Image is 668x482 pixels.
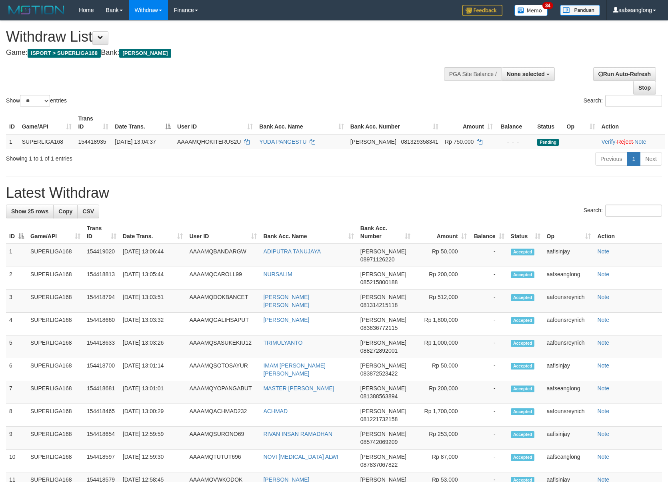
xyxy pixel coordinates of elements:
[360,248,406,255] span: [PERSON_NAME]
[584,95,662,107] label: Search:
[360,385,406,392] span: [PERSON_NAME]
[360,347,398,354] span: Copy 088272892001 to clipboard
[6,335,27,358] td: 5
[360,271,406,277] span: [PERSON_NAME]
[27,450,84,472] td: SUPERLIGA168
[360,317,406,323] span: [PERSON_NAME]
[6,29,437,45] h1: Withdraw List
[511,317,535,324] span: Accepted
[360,454,406,460] span: [PERSON_NAME]
[544,404,594,427] td: aafounsreynich
[360,370,398,377] span: Copy 083872523422 to clipboard
[6,358,27,381] td: 6
[84,427,120,450] td: 154418654
[6,95,67,107] label: Show entries
[617,139,633,145] a: Reject
[120,358,186,381] td: [DATE] 13:01:14
[542,2,553,9] span: 34
[597,248,609,255] a: Note
[360,339,406,346] span: [PERSON_NAME]
[598,134,665,149] td: · ·
[27,221,84,244] th: Game/API: activate to sort column ascending
[445,139,474,145] span: Rp 750.000
[112,111,174,134] th: Date Trans.: activate to sort column descending
[414,381,470,404] td: Rp 200,000
[597,408,609,414] a: Note
[470,450,508,472] td: -
[6,450,27,472] td: 10
[511,294,535,301] span: Accepted
[19,134,75,149] td: SUPERLIGA168
[502,67,555,81] button: None selected
[6,313,27,335] td: 4
[584,205,662,217] label: Search:
[263,339,302,346] a: TRIMULYANTO
[360,325,398,331] span: Copy 083836772115 to clipboard
[511,431,535,438] span: Accepted
[499,138,531,146] div: - - -
[360,462,398,468] span: Copy 087837067822 to clipboard
[360,362,406,369] span: [PERSON_NAME]
[120,244,186,267] td: [DATE] 13:06:44
[470,290,508,313] td: -
[6,267,27,290] td: 2
[6,244,27,267] td: 1
[174,111,256,134] th: User ID: activate to sort column ascending
[511,271,535,278] span: Accepted
[263,385,334,392] a: MASTER [PERSON_NAME]
[186,358,260,381] td: AAAAMQSOTOSAYUR
[544,335,594,358] td: aafounsreynich
[508,221,544,244] th: Status: activate to sort column ascending
[414,221,470,244] th: Amount: activate to sort column ascending
[120,335,186,358] td: [DATE] 13:03:26
[360,393,398,400] span: Copy 081388563894 to clipboard
[507,71,545,77] span: None selected
[120,427,186,450] td: [DATE] 12:59:59
[84,335,120,358] td: 154418633
[470,313,508,335] td: -
[27,335,84,358] td: SUPERLIGA168
[6,427,27,450] td: 9
[6,134,19,149] td: 1
[511,408,535,415] span: Accepted
[360,279,398,285] span: Copy 085215800188 to clipboard
[6,381,27,404] td: 7
[414,244,470,267] td: Rp 50,000
[6,151,272,163] div: Showing 1 to 1 of 1 entries
[186,244,260,267] td: AAAAMQBANDARGW
[537,139,559,146] span: Pending
[259,139,306,145] a: YUDA PANGESTU
[260,221,357,244] th: Bank Acc. Name: activate to sort column ascending
[597,385,609,392] a: Note
[597,294,609,300] a: Note
[186,221,260,244] th: User ID: activate to sort column ascending
[470,404,508,427] td: -
[75,111,112,134] th: Trans ID: activate to sort column ascending
[84,313,120,335] td: 154418660
[58,208,72,215] span: Copy
[593,67,656,81] a: Run Auto-Refresh
[597,431,609,437] a: Note
[84,221,120,244] th: Trans ID: activate to sort column ascending
[360,408,406,414] span: [PERSON_NAME]
[496,111,534,134] th: Balance
[186,335,260,358] td: AAAAMQSASUKEKIU12
[120,290,186,313] td: [DATE] 13:03:51
[414,427,470,450] td: Rp 253,000
[27,427,84,450] td: SUPERLIGA168
[6,49,437,57] h4: Game: Bank:
[27,290,84,313] td: SUPERLIGA168
[414,404,470,427] td: Rp 1,700,000
[27,381,84,404] td: SUPERLIGA168
[633,81,656,94] a: Stop
[544,450,594,472] td: aafseanglong
[27,244,84,267] td: SUPERLIGA168
[186,313,260,335] td: AAAAMQGALIHSAPUT
[544,427,594,450] td: aafisinjay
[414,290,470,313] td: Rp 512,000
[360,439,398,445] span: Copy 085742069209 to clipboard
[544,358,594,381] td: aafisinjay
[597,271,609,277] a: Note
[597,454,609,460] a: Note
[6,221,27,244] th: ID: activate to sort column descending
